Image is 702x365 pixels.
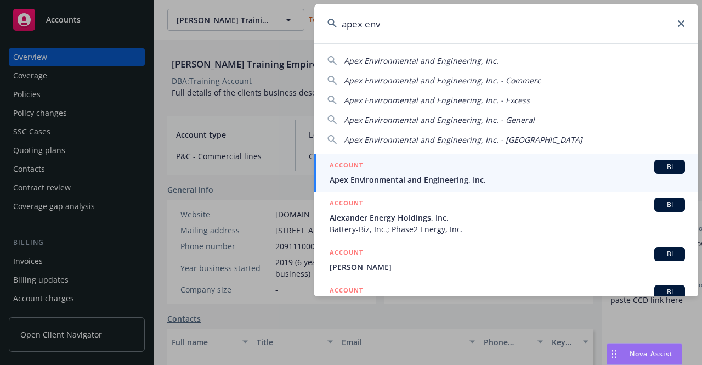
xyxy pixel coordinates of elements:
[344,55,499,66] span: Apex Environmental and Engineering, Inc.
[659,162,681,172] span: BI
[314,241,698,279] a: ACCOUNTBI[PERSON_NAME]
[344,75,541,86] span: Apex Environmental and Engineering, Inc. - Commerc
[330,160,363,173] h5: ACCOUNT
[314,154,698,192] a: ACCOUNTBIApex Environmental and Engineering, Inc.
[330,198,363,211] h5: ACCOUNT
[344,95,530,105] span: Apex Environmental and Engineering, Inc. - Excess
[314,192,698,241] a: ACCOUNTBIAlexander Energy Holdings, Inc.Battery-Biz, Inc.; Phase2 Energy, Inc.
[344,115,535,125] span: Apex Environmental and Engineering, Inc. - General
[607,344,621,364] div: Drag to move
[659,200,681,210] span: BI
[330,174,685,186] span: Apex Environmental and Engineering, Inc.
[330,212,685,223] span: Alexander Energy Holdings, Inc.
[330,285,363,298] h5: ACCOUNT
[344,134,582,145] span: Apex Environmental and Engineering, Inc. - [GEOGRAPHIC_DATA]
[330,261,685,273] span: [PERSON_NAME]
[314,4,698,43] input: Search...
[607,343,682,365] button: Nova Assist
[330,223,685,235] span: Battery-Biz, Inc.; Phase2 Energy, Inc.
[314,279,698,317] a: ACCOUNTBI
[630,349,673,358] span: Nova Assist
[659,287,681,297] span: BI
[330,247,363,260] h5: ACCOUNT
[659,249,681,259] span: BI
